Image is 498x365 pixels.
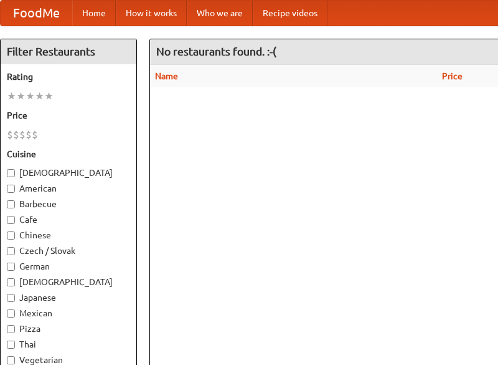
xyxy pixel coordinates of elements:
label: Barbecue [7,198,130,210]
label: American [7,182,130,195]
a: Price [442,71,463,81]
label: [DEMOGRAPHIC_DATA] [7,276,130,288]
label: [DEMOGRAPHIC_DATA] [7,167,130,179]
input: [DEMOGRAPHIC_DATA] [7,278,15,286]
label: Pizza [7,323,130,335]
label: German [7,260,130,273]
input: Chinese [7,231,15,240]
h5: Cuisine [7,148,130,160]
input: Cafe [7,216,15,224]
input: Czech / Slovak [7,247,15,255]
input: American [7,185,15,193]
a: How it works [116,1,187,26]
li: $ [32,128,38,142]
input: German [7,263,15,271]
input: Pizza [7,325,15,333]
h4: Filter Restaurants [1,39,136,64]
label: Czech / Slovak [7,245,130,257]
li: ★ [44,89,54,103]
input: Thai [7,341,15,349]
label: Mexican [7,307,130,319]
a: Who we are [187,1,253,26]
h5: Price [7,109,130,122]
li: $ [13,128,19,142]
label: Chinese [7,229,130,241]
a: FoodMe [1,1,72,26]
input: [DEMOGRAPHIC_DATA] [7,169,15,177]
label: Thai [7,338,130,351]
a: Name [155,71,178,81]
label: Cafe [7,213,130,226]
li: $ [26,128,32,142]
a: Recipe videos [253,1,327,26]
li: ★ [35,89,44,103]
li: ★ [7,89,16,103]
input: Barbecue [7,200,15,208]
li: $ [7,128,13,142]
a: Home [72,1,116,26]
input: Japanese [7,294,15,302]
li: $ [19,128,26,142]
input: Vegetarian [7,356,15,364]
label: Japanese [7,291,130,304]
li: ★ [16,89,26,103]
input: Mexican [7,309,15,318]
li: ★ [26,89,35,103]
ng-pluralize: No restaurants found. :-( [156,46,276,57]
h5: Rating [7,71,130,83]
